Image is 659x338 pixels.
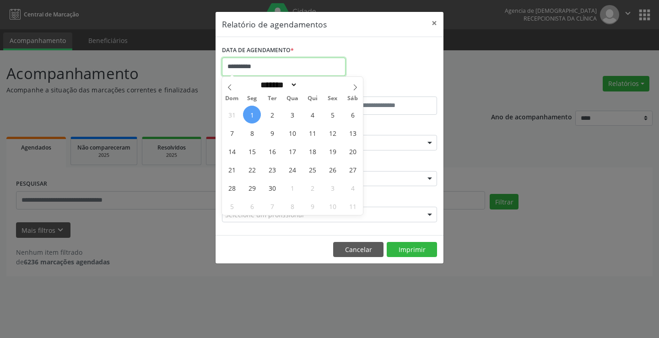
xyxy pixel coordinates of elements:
[343,96,363,102] span: Sáb
[283,161,301,178] span: Setembro 24, 2025
[222,96,242,102] span: Dom
[323,96,343,102] span: Sex
[344,142,362,160] span: Setembro 20, 2025
[223,161,241,178] span: Setembro 21, 2025
[223,197,241,215] span: Outubro 5, 2025
[243,179,261,197] span: Setembro 29, 2025
[263,161,281,178] span: Setembro 23, 2025
[243,197,261,215] span: Outubro 6, 2025
[243,161,261,178] span: Setembro 22, 2025
[242,96,262,102] span: Seg
[303,106,321,123] span: Setembro 4, 2025
[243,106,261,123] span: Setembro 1, 2025
[243,124,261,142] span: Setembro 8, 2025
[297,80,328,90] input: Year
[263,197,281,215] span: Outubro 7, 2025
[333,242,384,258] button: Cancelar
[324,142,341,160] span: Setembro 19, 2025
[344,161,362,178] span: Setembro 27, 2025
[332,82,437,97] label: ATÉ
[344,197,362,215] span: Outubro 11, 2025
[283,179,301,197] span: Outubro 1, 2025
[344,106,362,123] span: Setembro 6, 2025
[222,18,327,30] h5: Relatório de agendamentos
[283,106,301,123] span: Setembro 3, 2025
[263,106,281,123] span: Setembro 2, 2025
[283,124,301,142] span: Setembro 10, 2025
[225,210,304,220] span: Selecione um profissional
[344,124,362,142] span: Setembro 13, 2025
[344,179,362,197] span: Outubro 4, 2025
[324,106,341,123] span: Setembro 5, 2025
[303,161,321,178] span: Setembro 25, 2025
[302,96,323,102] span: Qui
[303,179,321,197] span: Outubro 2, 2025
[263,142,281,160] span: Setembro 16, 2025
[303,124,321,142] span: Setembro 11, 2025
[257,80,297,90] select: Month
[223,106,241,123] span: Agosto 31, 2025
[283,142,301,160] span: Setembro 17, 2025
[283,197,301,215] span: Outubro 8, 2025
[324,124,341,142] span: Setembro 12, 2025
[262,96,282,102] span: Ter
[425,12,443,34] button: Close
[223,124,241,142] span: Setembro 7, 2025
[223,179,241,197] span: Setembro 28, 2025
[223,142,241,160] span: Setembro 14, 2025
[387,242,437,258] button: Imprimir
[282,96,302,102] span: Qua
[303,197,321,215] span: Outubro 9, 2025
[303,142,321,160] span: Setembro 18, 2025
[222,43,294,58] label: DATA DE AGENDAMENTO
[263,124,281,142] span: Setembro 9, 2025
[263,179,281,197] span: Setembro 30, 2025
[324,161,341,178] span: Setembro 26, 2025
[324,197,341,215] span: Outubro 10, 2025
[324,179,341,197] span: Outubro 3, 2025
[243,142,261,160] span: Setembro 15, 2025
